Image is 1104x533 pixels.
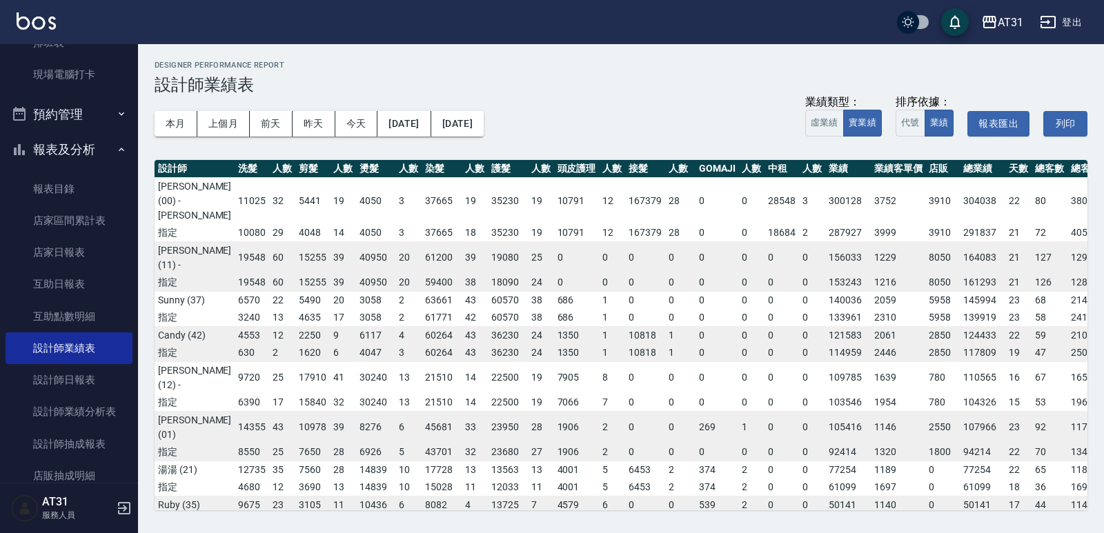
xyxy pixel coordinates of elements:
td: 2446 [871,344,926,362]
td: 19 [1005,344,1032,362]
td: 19 [528,224,554,242]
td: 0 [765,291,799,309]
td: 0 [696,309,739,327]
td: 0 [665,361,696,394]
td: 24 [528,274,554,292]
td: 13 [269,309,295,327]
th: 業績客單價 [871,160,926,178]
td: 0 [696,224,739,242]
td: 指定 [155,224,235,242]
th: 總客數 [1032,160,1067,178]
img: Person [11,494,39,522]
td: 140036 [825,291,871,309]
td: 25 [528,241,554,274]
td: 21 [1005,241,1032,274]
button: 前天 [250,111,293,137]
td: 117809 [960,344,1005,362]
td: 2 [395,309,422,327]
td: 0 [738,224,765,242]
td: 0 [738,361,765,394]
td: 3910 [925,224,960,242]
td: 67 [1032,361,1067,394]
td: 23 [1005,291,1032,309]
td: 40950 [356,274,396,292]
td: 0 [738,326,765,344]
th: 人數 [395,160,422,178]
th: 人數 [462,160,488,178]
td: 25 [269,361,295,394]
td: 686 [554,291,600,309]
a: 設計師業績分析表 [6,396,132,428]
a: 設計師抽成報表 [6,428,132,460]
td: 121583 [825,326,871,344]
td: 23 [1005,309,1032,327]
th: 染髮 [422,160,462,178]
th: 護髮 [488,160,528,178]
td: 20 [330,291,356,309]
td: 0 [696,274,739,292]
td: 0 [799,291,825,309]
td: 0 [799,309,825,327]
td: 153243 [825,274,871,292]
td: 1 [665,326,696,344]
td: 133961 [825,309,871,327]
td: 15255 [295,241,330,274]
td: 1 [599,344,625,362]
td: 43 [462,291,488,309]
th: 頭皮護理 [554,160,600,178]
th: 人數 [528,160,554,178]
td: 1 [665,344,696,362]
th: GOMAJI [696,160,739,178]
th: 人數 [738,160,765,178]
td: 0 [696,177,739,224]
td: 0 [696,361,739,394]
td: 20 [395,241,422,274]
td: 19 [462,177,488,224]
th: 人數 [599,160,625,178]
td: 28 [665,177,696,224]
td: 38 [528,309,554,327]
td: 11025 [235,177,269,224]
td: 4553 [235,326,269,344]
td: 2061 [871,326,926,344]
td: 161293 [960,274,1005,292]
button: 預約管理 [6,97,132,132]
td: 1229 [871,241,926,274]
a: 現場電腦打卡 [6,59,132,90]
td: 3999 [871,224,926,242]
td: 167379 [625,224,665,242]
td: 3058 [356,291,396,309]
td: 0 [625,241,665,274]
td: 38 [462,274,488,292]
td: 37665 [422,224,462,242]
td: 3 [395,344,422,362]
td: 60570 [488,291,528,309]
td: 0 [696,344,739,362]
td: 19 [330,177,356,224]
td: 58 [1032,309,1067,327]
div: 排序依據： [896,95,954,110]
td: 0 [765,326,799,344]
td: 21 [1005,274,1032,292]
td: 0 [738,291,765,309]
a: 報表目錄 [6,173,132,205]
td: 0 [765,344,799,362]
td: 124433 [960,326,1005,344]
th: 人數 [799,160,825,178]
td: 0 [599,241,625,274]
td: 114959 [825,344,871,362]
td: 指定 [155,274,235,292]
td: 7905 [554,361,600,394]
td: 19 [528,177,554,224]
button: 本月 [155,111,197,137]
th: 業績 [825,160,871,178]
td: 2059 [871,291,926,309]
td: 9 [330,326,356,344]
td: 14 [462,361,488,394]
td: 0 [599,274,625,292]
td: 167379 [625,177,665,224]
td: 19548 [235,241,269,274]
td: 0 [625,274,665,292]
td: 0 [625,291,665,309]
button: AT31 [976,8,1029,37]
